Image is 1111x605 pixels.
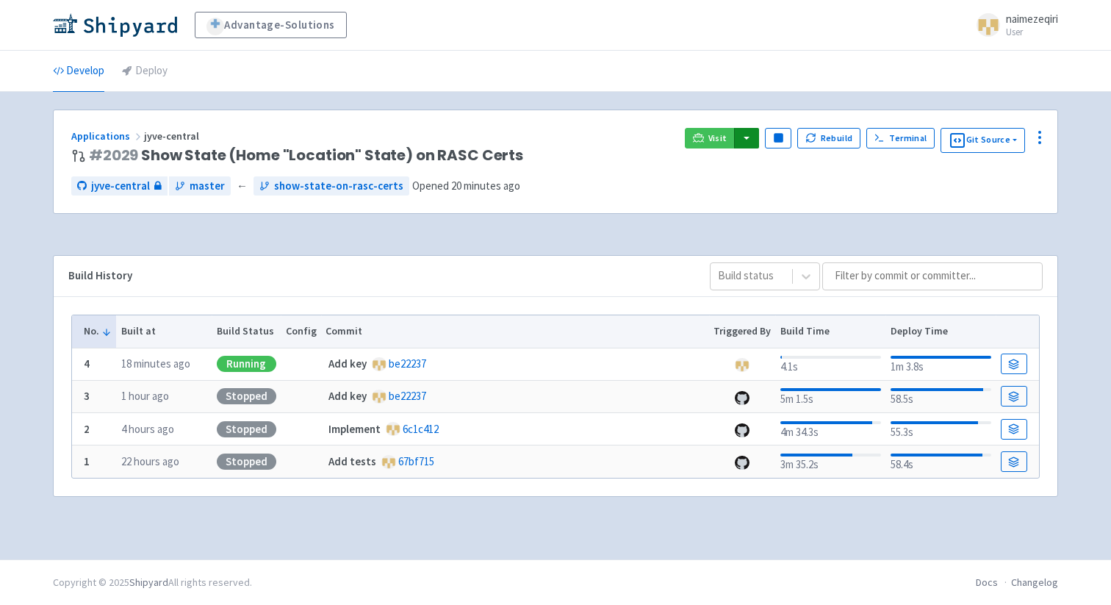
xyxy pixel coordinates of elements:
div: 58.5s [891,385,991,408]
th: Built at [116,315,212,348]
a: Develop [53,51,104,92]
a: Build Details [1001,386,1027,407]
a: 6c1c412 [403,422,439,436]
th: Build Status [212,315,281,348]
b: 1 [84,454,90,468]
a: Shipyard [129,576,168,589]
small: User [1006,27,1058,37]
a: Docs [976,576,998,589]
a: Visit [685,128,735,148]
time: 22 hours ago [121,454,179,468]
b: 3 [84,389,90,403]
div: Stopped [217,421,276,437]
strong: Add key [328,389,367,403]
th: Build Time [775,315,885,348]
div: Stopped [217,454,276,470]
a: Build Details [1001,451,1027,472]
a: naimezeqiri User [968,13,1058,37]
th: Commit [321,315,709,348]
a: Build Details [1001,419,1027,440]
a: Deploy [122,51,168,92]
a: Terminal [866,128,935,148]
a: master [169,176,231,196]
div: 4m 34.3s [780,418,881,441]
time: 20 minutes ago [451,179,520,193]
a: show-state-on-rasc-certs [254,176,409,196]
div: Running [217,356,276,372]
div: 58.4s [891,451,991,473]
strong: Implement [328,422,381,436]
strong: Add key [328,357,367,370]
button: No. [84,323,112,339]
span: jyve-central [144,129,201,143]
div: Copyright © 2025 All rights reserved. [53,575,252,590]
span: master [190,178,225,195]
a: Build Details [1001,354,1027,374]
a: 67bf715 [398,454,434,468]
span: naimezeqiri [1006,12,1058,26]
div: 5m 1.5s [780,385,881,408]
a: Applications [71,129,144,143]
a: Changelog [1011,576,1058,589]
input: Filter by commit or committer... [822,262,1043,290]
button: Git Source [941,128,1025,153]
img: Shipyard logo [53,13,177,37]
a: #2029 [89,145,138,165]
span: Visit [708,132,727,144]
a: be22237 [389,357,426,370]
button: Rebuild [797,128,860,148]
div: 1m 3.8s [891,353,991,376]
span: jyve-central [91,178,150,195]
div: Build History [68,268,686,284]
time: 1 hour ago [121,389,169,403]
span: Show State (Home "Location" State) on RASC Certs [89,147,523,164]
div: Stopped [217,388,276,404]
b: 4 [84,357,90,370]
strong: Add tests [328,454,376,468]
span: show-state-on-rasc-certs [274,178,403,195]
button: Pause [765,128,791,148]
div: 55.3s [891,418,991,441]
th: Deploy Time [885,315,996,348]
th: Triggered By [709,315,776,348]
a: Advantage-Solutions [195,12,347,38]
span: Opened [412,179,520,193]
div: 3m 35.2s [780,451,881,473]
a: jyve-central [71,176,168,196]
b: 2 [84,422,90,436]
time: 4 hours ago [121,422,174,436]
time: 18 minutes ago [121,357,190,370]
a: be22237 [389,389,426,403]
th: Config [281,315,321,348]
div: 4.1s [780,353,881,376]
span: ← [237,178,248,195]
